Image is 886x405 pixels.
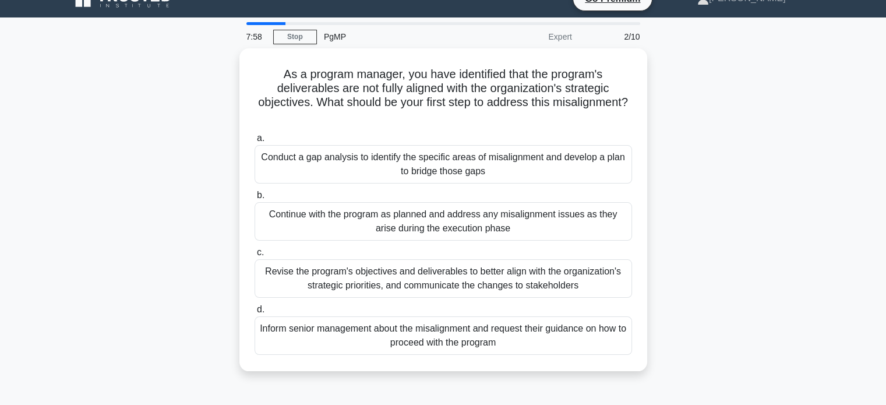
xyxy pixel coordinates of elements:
[579,25,647,48] div: 2/10
[477,25,579,48] div: Expert
[255,316,632,355] div: Inform senior management about the misalignment and request their guidance on how to proceed with...
[255,145,632,184] div: Conduct a gap analysis to identify the specific areas of misalignment and develop a plan to bridg...
[257,190,264,200] span: b.
[253,67,633,124] h5: As a program manager, you have identified that the program's deliverables are not fully aligned w...
[317,25,477,48] div: PgMP
[273,30,317,44] a: Stop
[255,202,632,241] div: Continue with the program as planned and address any misalignment issues as they arise during the...
[257,247,264,257] span: c.
[255,259,632,298] div: Revise the program's objectives and deliverables to better align with the organization's strategi...
[257,133,264,143] span: a.
[257,304,264,314] span: d.
[239,25,273,48] div: 7:58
